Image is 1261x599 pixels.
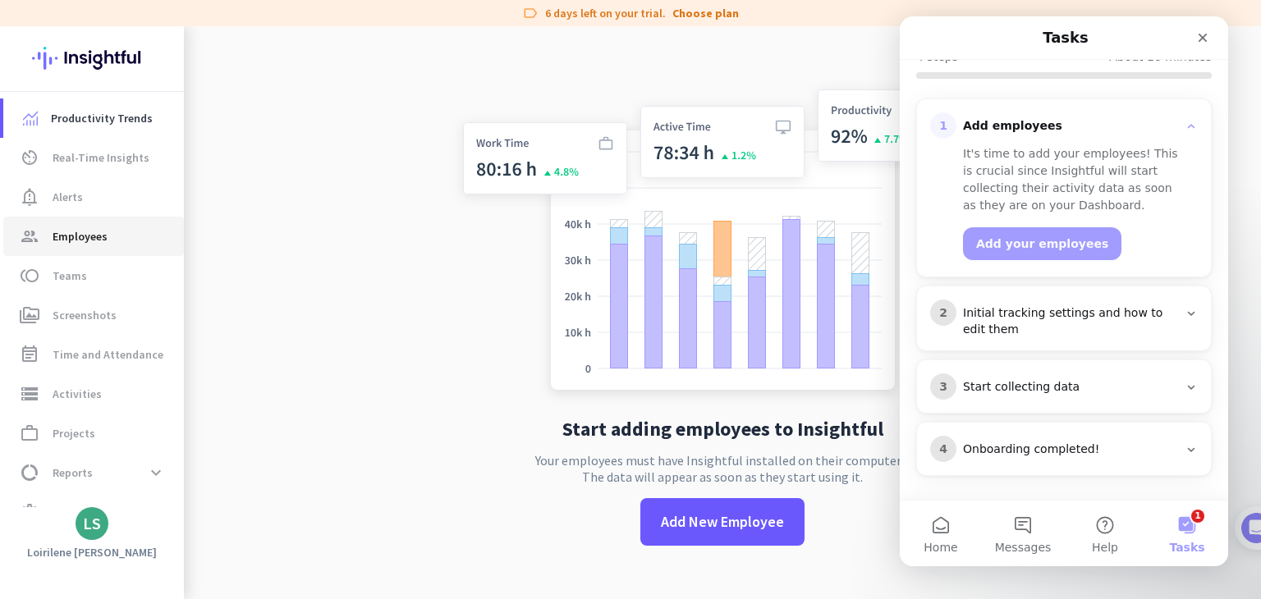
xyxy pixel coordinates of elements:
[640,498,805,546] button: Add New Employee
[900,16,1228,566] iframe: Intercom live chat
[53,148,149,167] span: Real-Time Insights
[20,463,39,482] i: data_usage
[20,305,39,325] i: perm_media
[53,345,163,364] span: Time and Attendance
[53,384,102,404] span: Activities
[51,108,153,128] span: Productivity Trends
[53,226,108,246] span: Employees
[53,463,93,482] span: Reports
[3,177,184,217] a: notification_importantAlerts
[3,256,184,295] a: tollTeams
[451,80,994,406] img: no-search-results
[562,419,883,439] h2: Start adding employees to Insightful
[20,423,39,443] i: work_outline
[522,5,539,21] i: label
[535,452,910,485] p: Your employees must have Insightful installed on their computers. The data will appear as soon as...
[20,502,39,522] i: settings
[32,26,152,90] img: Insightful logo
[3,453,184,492] a: data_usageReportsexpand_more
[3,295,184,335] a: perm_mediaScreenshots
[3,138,184,177] a: av_timerReal-Time Insights
[3,414,184,453] a: work_outlineProjects
[672,5,739,21] a: Choose plan
[53,266,87,286] span: Teams
[3,98,184,138] a: menu-itemProductivity Trends
[53,423,95,443] span: Projects
[53,502,97,522] span: Settings
[3,217,184,256] a: groupEmployees
[3,374,184,414] a: storageActivities
[3,335,184,374] a: event_noteTime and Attendance
[3,492,184,532] a: settingsSettings
[20,148,39,167] i: av_timer
[53,305,117,325] span: Screenshots
[141,458,171,487] button: expand_more
[20,384,39,404] i: storage
[20,226,39,246] i: group
[23,111,38,126] img: menu-item
[83,515,101,532] div: LS
[20,266,39,286] i: toll
[20,345,39,364] i: event_note
[53,187,83,207] span: Alerts
[661,511,784,533] span: Add New Employee
[20,187,39,207] i: notification_important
